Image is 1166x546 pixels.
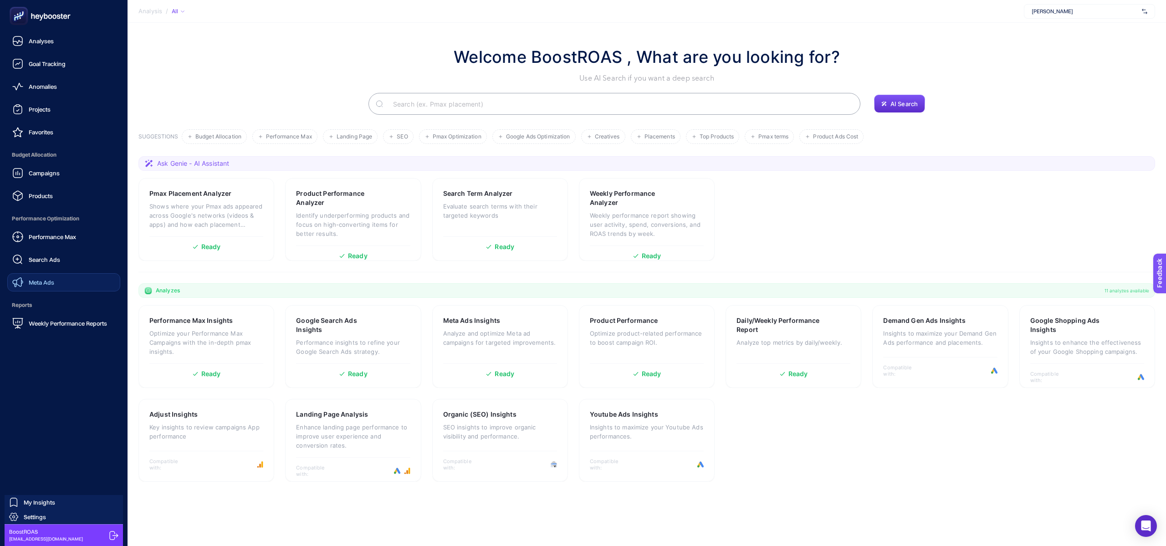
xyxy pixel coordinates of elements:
[138,8,162,15] span: Analysis
[149,458,190,471] span: Compatible with:
[5,510,123,524] a: Settings
[149,329,263,356] p: Optimize your Performance Max Campaigns with the in-depth pmax insights.
[29,320,107,327] span: Weekly Performance Reports
[644,133,675,140] span: Placements
[138,305,274,388] a: Performance Max InsightsOptimize your Performance Max Campaigns with the in-depth pmax insights.R...
[29,256,60,263] span: Search Ads
[590,423,704,441] p: Insights to maximize your Youtube Ads performances.
[296,211,410,238] p: Identify underperforming products and focus on high-converting items for better results.
[758,133,788,140] span: Pmax terms
[883,329,997,347] p: Insights to maximize your Demand Gen Ads performance and placements.
[736,316,823,334] h3: Daily/Weekly Performance Report
[726,305,861,388] a: Daily/Weekly Performance ReportAnalyze top metrics by daily/weekly.Ready
[166,7,168,15] span: /
[1142,7,1147,16] img: svg%3e
[149,189,231,198] h3: Pmax Placement Analyzer
[432,178,568,261] a: Search Term AnalyzerEvaluate search terms with their targeted keywordsReady
[7,55,120,73] a: Goal Tracking
[7,100,120,118] a: Projects
[7,314,120,332] a: Weekly Performance Reports
[890,100,918,107] span: AI Search
[7,296,120,314] span: Reports
[579,399,715,482] a: Youtube Ads InsightsInsights to maximize your Youtube Ads performances.Compatible with:
[1019,305,1155,388] a: Google Shopping Ads InsightsInsights to enhance the effectiveness of your Google Shopping campaig...
[590,458,631,471] span: Compatible with:
[495,244,514,250] span: Ready
[296,338,410,356] p: Performance insights to refine your Google Search Ads strategy.
[29,60,66,67] span: Goal Tracking
[138,399,274,482] a: Adjust InsightsKey insights to review campaigns App performanceCompatible with:
[29,233,76,240] span: Performance Max
[201,244,221,250] span: Ready
[29,192,53,199] span: Products
[29,37,54,45] span: Analyses
[443,410,517,419] h3: Organic (SEO) Insights
[443,189,513,198] h3: Search Term Analyzer
[1105,287,1149,294] span: 11 analyzes available
[642,371,661,377] span: Ready
[454,73,840,84] p: Use AI Search if you want a deep search
[29,169,60,177] span: Campaigns
[285,305,421,388] a: Google Search Ads InsightsPerformance insights to refine your Google Search Ads strategy.Ready
[579,178,715,261] a: Weekly Performance AnalyzerWeekly performance report showing user activity, spend, conversions, a...
[296,464,337,477] span: Compatible with:
[296,423,410,450] p: Enhance landing page performance to improve user experience and conversion rates.
[348,371,368,377] span: Ready
[5,3,35,10] span: Feedback
[138,133,178,144] h3: SUGGESTIONS
[266,133,312,140] span: Performance Max
[433,133,481,140] span: Pmax Optimization
[7,32,120,50] a: Analyses
[149,423,263,441] p: Key insights to review campaigns App performance
[642,253,661,259] span: Ready
[29,128,53,136] span: Favorites
[506,133,570,140] span: Google Ads Optimization
[7,123,120,141] a: Favorites
[348,253,368,259] span: Ready
[149,202,263,229] p: Shows where your Pmax ads appeared across Google's networks (videos & apps) and how each placemen...
[7,228,120,246] a: Performance Max
[156,287,180,294] span: Analyzes
[590,329,704,347] p: Optimize product-related performance to boost campaign ROI.
[579,305,715,388] a: Product PerformanceOptimize product-related performance to boost campaign ROI.Ready
[386,91,853,117] input: Search
[788,371,808,377] span: Ready
[7,209,120,228] span: Performance Optimization
[7,77,120,96] a: Anomalies
[872,305,1008,388] a: Demand Gen Ads InsightsInsights to maximize your Demand Gen Ads performance and placements.Compat...
[590,211,704,238] p: Weekly performance report showing user activity, spend, conversions, and ROAS trends by week.
[201,371,221,377] span: Ready
[195,133,241,140] span: Budget Allocation
[595,133,620,140] span: Creatives
[9,536,83,542] span: [EMAIL_ADDRESS][DOMAIN_NAME]
[29,106,51,113] span: Projects
[1032,8,1138,15] span: [PERSON_NAME]
[149,410,198,419] h3: Adjust Insights
[1135,515,1157,537] div: Open Intercom Messenger
[454,45,840,69] h1: Welcome BoostROAS , What are you looking for?
[432,305,568,388] a: Meta Ads InsightsAnalyze and optimize Meta ad campaigns for targeted improvements.Ready
[443,329,557,347] p: Analyze and optimize Meta ad campaigns for targeted improvements.
[874,95,925,113] button: AI Search
[24,513,46,520] span: Settings
[296,410,368,419] h3: Landing Page Analysis
[285,178,421,261] a: Product Performance AnalyzerIdentify underperforming products and focus on high-converting items ...
[432,399,568,482] a: Organic (SEO) InsightsSEO insights to improve organic visibility and performance.Compatible with:
[7,164,120,182] a: Campaigns
[443,202,557,220] p: Evaluate search terms with their targeted keywords
[296,316,381,334] h3: Google Search Ads Insights
[590,189,675,207] h3: Weekly Performance Analyzer
[285,399,421,482] a: Landing Page AnalysisEnhance landing page performance to improve user experience and conversion r...
[736,338,850,347] p: Analyze top metrics by daily/weekly.
[138,178,274,261] a: Pmax Placement AnalyzerShows where your Pmax ads appeared across Google's networks (videos & apps...
[172,8,184,15] div: All
[1030,371,1071,383] span: Compatible with:
[9,528,83,536] span: BoostROAS
[29,83,57,90] span: Anomalies
[590,410,658,419] h3: Youtube Ads Insights
[5,495,123,510] a: My Insights
[700,133,734,140] span: Top Products
[7,187,120,205] a: Products
[7,250,120,269] a: Search Ads
[443,458,484,471] span: Compatible with:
